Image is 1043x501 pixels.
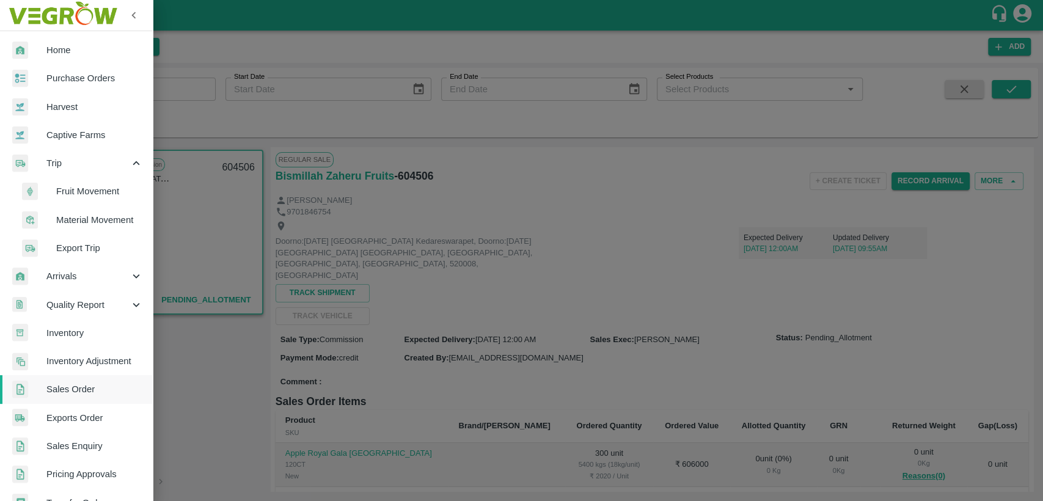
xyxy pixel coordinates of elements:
img: sales [12,381,28,398]
a: fruitFruit Movement [10,177,153,205]
img: reciept [12,70,28,87]
img: delivery [22,240,38,257]
img: whArrival [12,268,28,285]
span: Fruit Movement [56,185,143,198]
span: Sales Order [46,382,143,396]
img: sales [12,437,28,455]
span: Captive Farms [46,128,143,142]
span: Exports Order [46,411,143,425]
span: Trip [46,156,130,170]
img: qualityReport [12,297,27,312]
img: material [22,211,38,229]
span: Arrivals [46,269,130,283]
span: Export Trip [56,241,143,255]
span: Home [46,43,143,57]
span: Harvest [46,100,143,114]
span: Sales Enquiry [46,439,143,453]
a: deliveryExport Trip [10,234,153,262]
img: harvest [12,98,28,116]
img: inventory [12,353,28,370]
span: Inventory [46,326,143,340]
span: Inventory Adjustment [46,354,143,368]
span: Pricing Approvals [46,467,143,481]
span: Quality Report [46,298,130,312]
img: delivery [12,155,28,172]
a: materialMaterial Movement [10,206,153,234]
img: whArrival [12,42,28,59]
img: sales [12,466,28,483]
img: fruit [22,183,38,200]
img: harvest [12,126,28,144]
img: whInventory [12,324,28,342]
img: shipments [12,409,28,426]
span: Material Movement [56,213,143,227]
span: Purchase Orders [46,71,143,85]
